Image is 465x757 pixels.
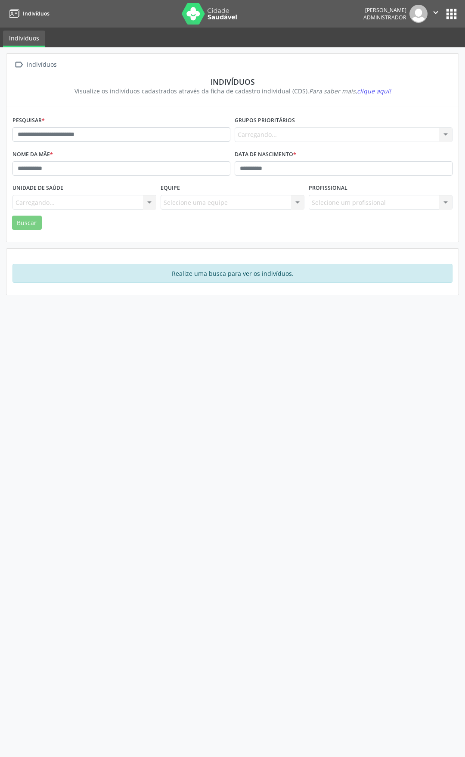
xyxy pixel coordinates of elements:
label: Grupos prioritários [235,114,295,127]
div: Indivíduos [19,77,446,87]
label: Profissional [309,182,347,195]
label: Unidade de saúde [12,182,63,195]
label: Nome da mãe [12,148,53,161]
span: Administrador [363,14,406,21]
button: Buscar [12,216,42,230]
label: Pesquisar [12,114,45,127]
div: Realize uma busca para ver os indivíduos. [12,264,453,283]
a: Indivíduos [3,31,45,47]
img: img [409,5,428,23]
button:  [428,5,444,23]
label: Data de nascimento [235,148,296,161]
i:  [12,59,25,71]
a:  Indivíduos [12,59,58,71]
i: Para saber mais, [309,87,391,95]
button: apps [444,6,459,22]
div: Visualize os indivíduos cadastrados através da ficha de cadastro individual (CDS). [19,87,446,96]
span: clique aqui! [357,87,391,95]
a: Indivíduos [6,6,50,21]
span: Indivíduos [23,10,50,17]
i:  [431,8,440,17]
div: [PERSON_NAME] [363,6,406,14]
div: Indivíduos [25,59,58,71]
label: Equipe [161,182,180,195]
